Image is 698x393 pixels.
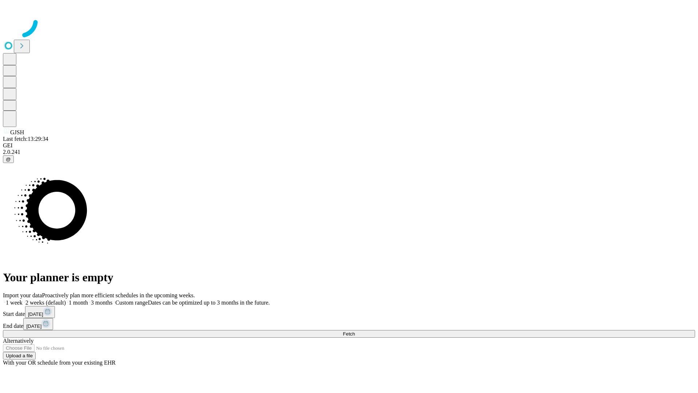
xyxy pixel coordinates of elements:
[91,299,112,306] span: 3 months
[3,338,33,344] span: Alternatively
[26,323,41,329] span: [DATE]
[10,129,24,135] span: GJSH
[3,352,36,360] button: Upload a file
[115,299,148,306] span: Custom range
[42,292,195,298] span: Proactively plan more efficient schedules in the upcoming weeks.
[69,299,88,306] span: 1 month
[3,155,14,163] button: @
[3,136,48,142] span: Last fetch: 13:29:34
[148,299,270,306] span: Dates can be optimized up to 3 months in the future.
[3,149,695,155] div: 2.0.241
[3,318,695,330] div: End date
[3,306,695,318] div: Start date
[28,311,43,317] span: [DATE]
[25,306,55,318] button: [DATE]
[3,330,695,338] button: Fetch
[3,142,695,149] div: GEI
[6,299,23,306] span: 1 week
[6,156,11,162] span: @
[3,292,42,298] span: Import your data
[25,299,66,306] span: 2 weeks (default)
[23,318,53,330] button: [DATE]
[343,331,355,337] span: Fetch
[3,360,116,366] span: With your OR schedule from your existing EHR
[3,271,695,284] h1: Your planner is empty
